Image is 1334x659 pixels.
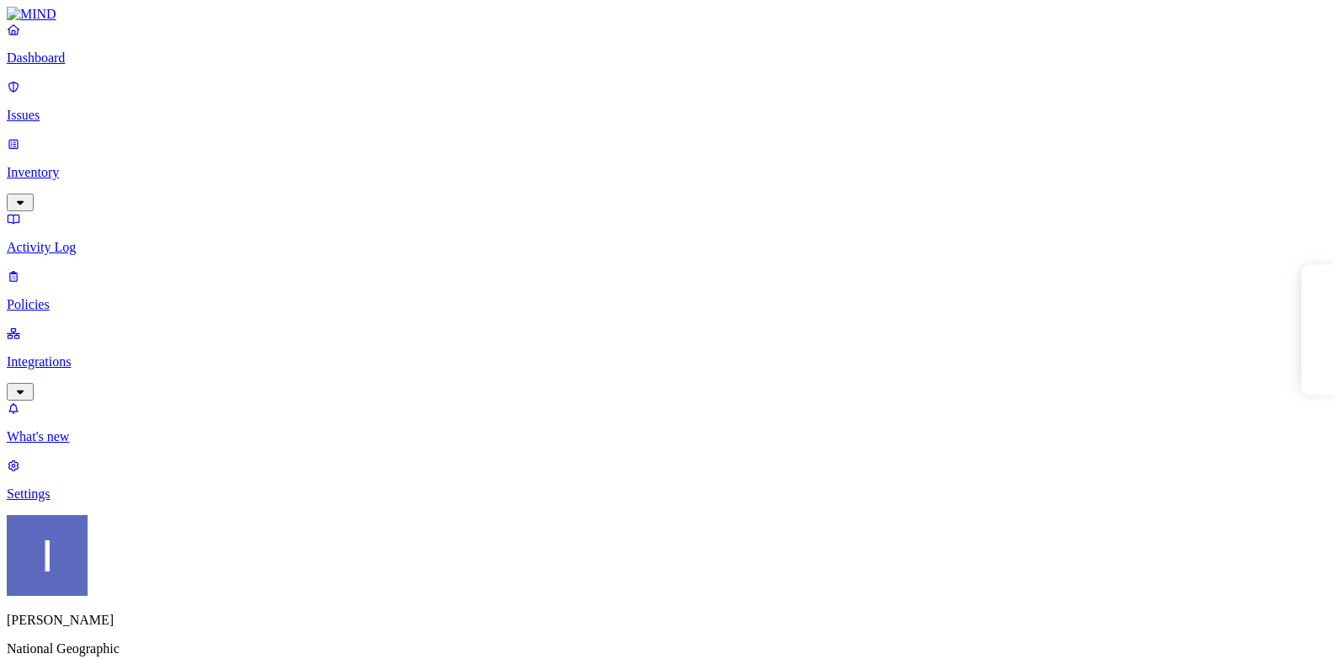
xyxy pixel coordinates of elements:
[7,22,1327,66] a: Dashboard
[7,613,1327,628] p: [PERSON_NAME]
[7,515,88,596] img: Itai Schwartz
[7,326,1327,398] a: Integrations
[7,429,1327,444] p: What's new
[7,7,56,22] img: MIND
[7,165,1327,180] p: Inventory
[7,136,1327,209] a: Inventory
[7,297,1327,312] p: Policies
[7,458,1327,502] a: Settings
[7,641,1327,656] p: National Geographic
[7,354,1327,369] p: Integrations
[7,268,1327,312] a: Policies
[7,211,1327,255] a: Activity Log
[7,7,1327,22] a: MIND
[7,240,1327,255] p: Activity Log
[7,79,1327,123] a: Issues
[7,50,1327,66] p: Dashboard
[7,108,1327,123] p: Issues
[7,401,1327,444] a: What's new
[7,486,1327,502] p: Settings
